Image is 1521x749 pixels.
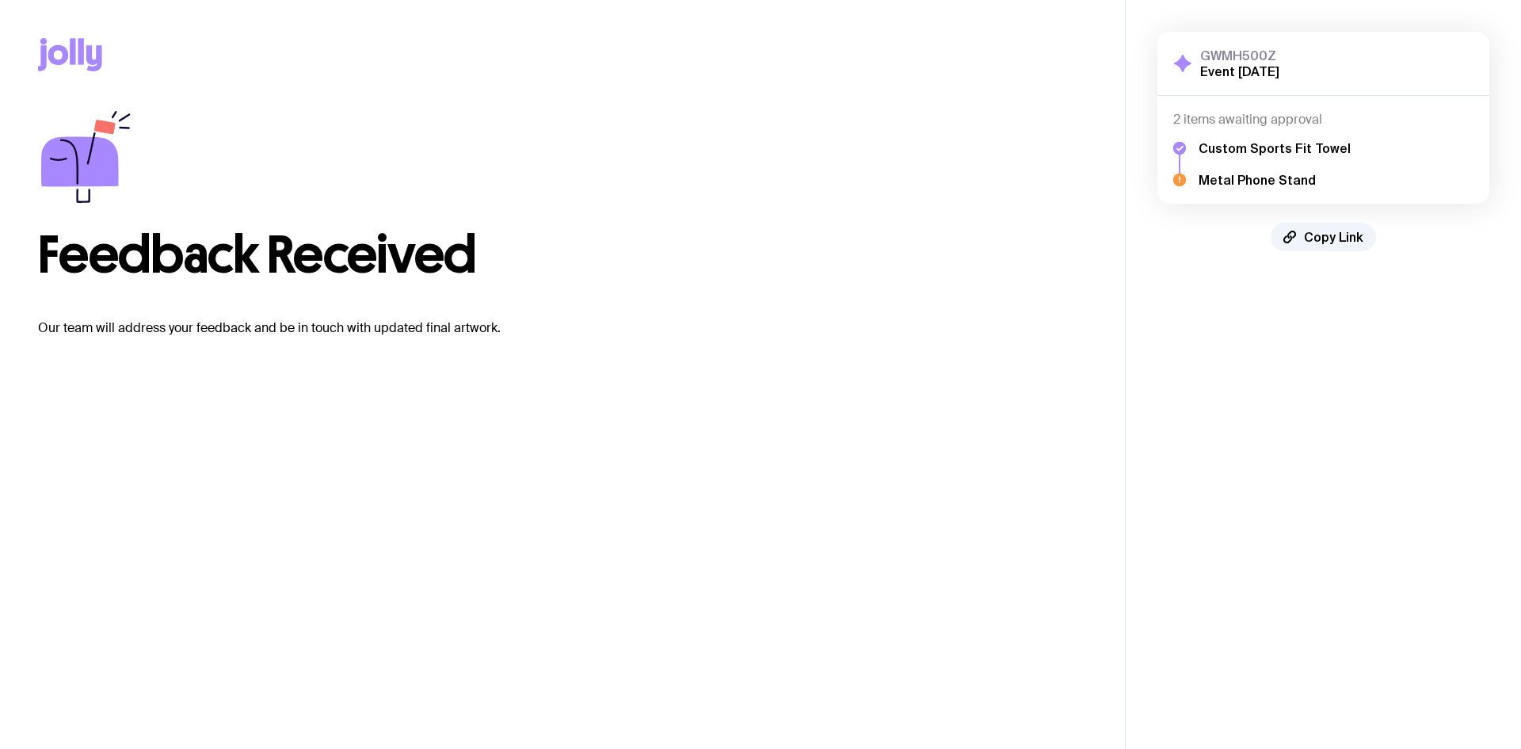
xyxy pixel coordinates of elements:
h5: Metal Phone Stand [1199,172,1351,188]
h1: Feedback Received [38,230,1087,281]
h3: GWMH500Z [1200,48,1279,63]
h4: 2 items awaiting approval [1173,112,1473,128]
span: Copy Link [1304,229,1363,245]
h2: Event [DATE] [1200,63,1279,79]
p: Our team will address your feedback and be in touch with updated final artwork. [38,319,1087,338]
h5: Custom Sports Fit Towel [1199,140,1351,156]
button: Copy Link [1271,223,1376,251]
